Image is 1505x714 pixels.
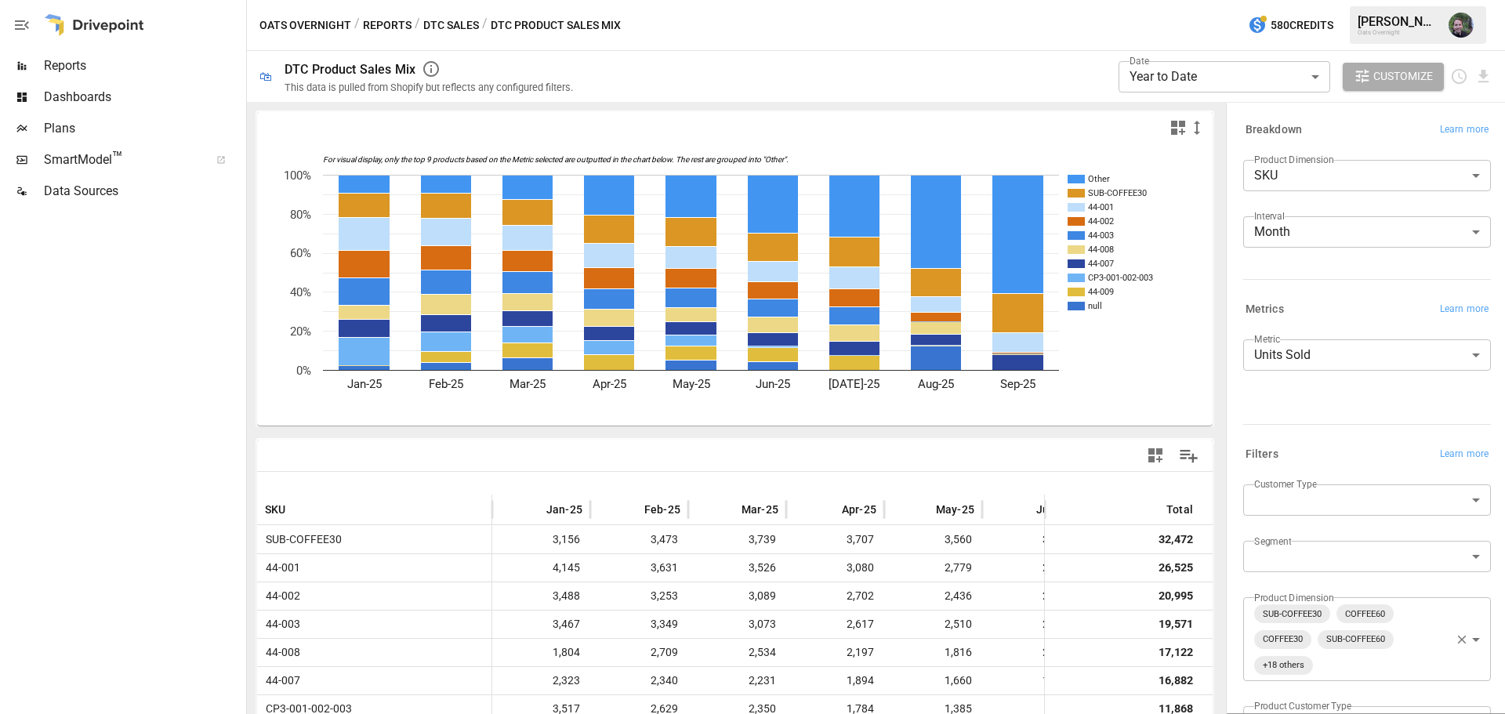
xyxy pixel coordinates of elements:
span: 3,707 [794,526,876,553]
span: 3,349 [598,611,680,638]
text: SUB-COFFEE30 [1088,188,1147,198]
span: 3,631 [598,554,680,582]
div: / [482,16,488,35]
button: Sort [1013,498,1035,520]
svg: A chart. [257,143,1201,426]
span: 44-003 [259,611,300,638]
text: Jan-25 [347,377,382,391]
text: 44-003 [1088,230,1114,241]
span: 1,667 [990,667,1072,694]
span: Learn more [1440,447,1489,462]
span: COFFEE60 [1339,605,1391,623]
text: 44-002 [1088,216,1114,227]
div: Month [1243,216,1491,248]
span: 3,253 [598,582,680,610]
span: Feb-25 [644,502,680,517]
button: Sort [621,498,643,520]
button: Reports [363,16,412,35]
text: [DATE]-25 [829,377,879,391]
button: Sort [818,498,840,520]
div: DTC Product Sales Mix [285,62,415,77]
text: 44-001 [1088,202,1114,212]
span: 3,089 [696,582,778,610]
span: 2,436 [892,582,974,610]
text: Aug-25 [918,377,954,391]
label: Metric [1254,332,1280,346]
label: Interval [1254,209,1285,223]
div: 32,472 [1159,526,1193,553]
span: Mar-25 [742,502,778,517]
span: 2,779 [892,554,974,582]
span: 2,702 [794,582,876,610]
button: Sort [288,498,310,520]
text: 80% [290,208,311,222]
div: 17,122 [1159,639,1193,666]
span: 44-007 [259,667,300,694]
text: 40% [290,285,311,299]
span: 3,488 [500,582,582,610]
span: 2,510 [892,611,974,638]
span: 3,073 [696,611,778,638]
img: Rick DeKeizer [1449,13,1474,38]
button: Download report [1474,67,1492,85]
span: 3,156 [500,526,582,553]
text: For visual display, only the top 9 products based on the Metric selected are outputted in the cha... [323,155,789,165]
span: 4,145 [500,554,582,582]
div: / [354,16,360,35]
span: 2,635 [990,554,1072,582]
div: 26,525 [1159,554,1193,582]
span: 580 Credits [1271,16,1333,35]
button: Customize [1343,63,1445,91]
span: SUB-COFFEE30 [259,526,342,553]
text: Feb-25 [429,377,463,391]
span: 3,526 [696,554,778,582]
text: 44-008 [1088,245,1114,255]
div: This data is pulled from Shopify but reflects any configured filters. [285,82,573,93]
span: 2,341 [990,611,1072,638]
span: COFFEE30 [1257,630,1309,648]
span: Jun-25 [1036,502,1072,517]
text: 44-007 [1088,259,1114,269]
div: Total [1166,503,1193,516]
div: 16,882 [1159,667,1193,694]
span: 2,323 [500,667,582,694]
span: Learn more [1440,122,1489,138]
span: May-25 [936,502,974,517]
div: SKU [1243,160,1491,191]
div: 🛍 [259,69,272,84]
text: 44-009 [1088,287,1114,297]
span: SUB-COFFEE60 [1320,630,1391,648]
text: null [1088,301,1102,311]
text: May-25 [673,377,710,391]
span: 1,804 [500,639,582,666]
span: Dashboards [44,88,243,107]
button: DTC Sales [423,16,479,35]
h6: Metrics [1246,301,1284,318]
span: Data Sources [44,182,243,201]
label: Product Dimension [1254,591,1333,604]
span: SUB-COFFEE30 [1257,605,1328,623]
h6: Filters [1246,446,1278,463]
span: SmartModel [44,150,199,169]
button: Manage Columns [1171,438,1206,473]
span: SKU [265,502,286,517]
span: 44-008 [259,639,300,666]
div: Units Sold [1243,339,1491,371]
span: 44-002 [259,582,300,610]
label: Product Dimension [1254,153,1333,166]
text: Other [1088,174,1110,184]
button: Rick DeKeizer [1439,3,1483,47]
span: Plans [44,119,243,138]
span: Jan-25 [546,502,582,517]
label: Customer Type [1254,477,1317,491]
span: 3,080 [794,554,876,582]
span: 3,473 [598,526,680,553]
span: 2,067 [990,639,1072,666]
text: 20% [290,324,311,339]
span: 1,894 [794,667,876,694]
span: 1,816 [892,639,974,666]
h6: Breakdown [1246,121,1302,139]
text: 60% [290,246,311,260]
